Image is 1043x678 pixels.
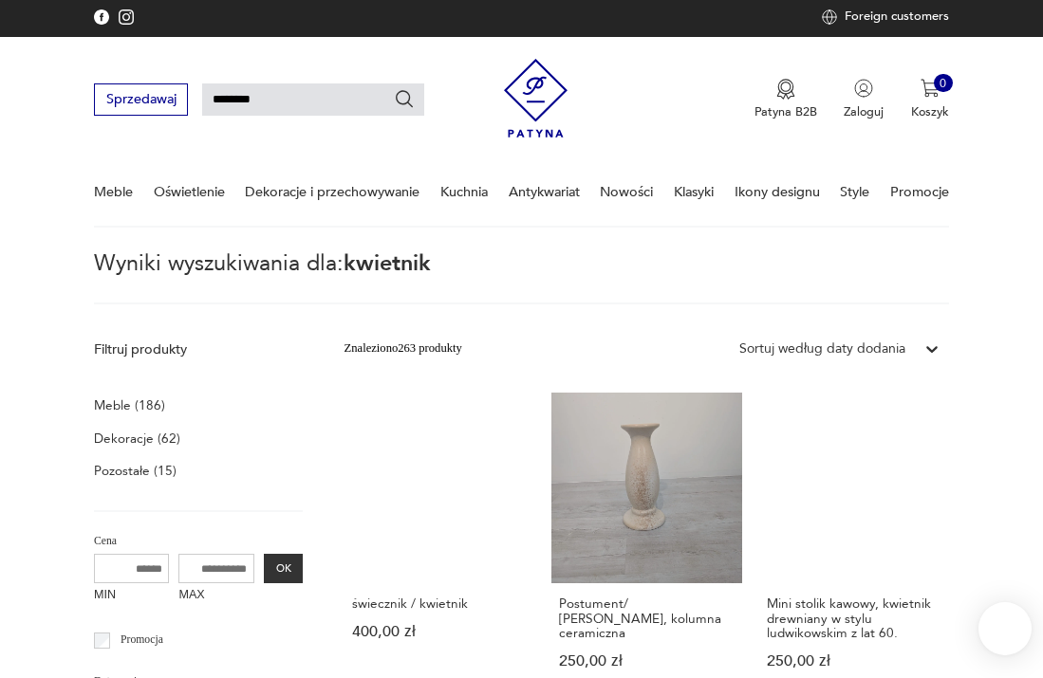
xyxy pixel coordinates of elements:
img: Facebook [94,9,109,25]
h3: świecznik / kwietnik [352,596,527,611]
p: Promocja [121,631,163,650]
a: Klasyki [674,159,714,225]
a: Meble (186) [94,394,165,417]
p: Foreign customers [845,9,949,25]
span: kwietnik [344,248,431,279]
a: Nowości [600,159,653,225]
img: Ikonka użytkownika [854,79,873,98]
button: Patyna B2B [754,79,817,120]
a: Dekoracje i przechowywanie [245,159,419,225]
p: 400,00 zł [352,625,527,639]
button: Sprzedawaj [94,83,188,115]
img: Ikona koszyka [921,79,940,98]
a: Foreign customers [822,9,949,25]
iframe: Smartsupp widget button [978,602,1032,655]
h3: Postument/ [PERSON_NAME], kolumna ceramiczna [559,596,734,640]
label: MAX [178,583,254,610]
a: Dekoracje (62) [94,427,180,450]
div: 0 [934,74,953,93]
img: Facebook [119,9,134,25]
div: Sortuj według daty dodania [739,339,905,358]
a: Sprzedawaj [94,95,188,106]
p: Wyniki wyszukiwania dla: [94,254,949,303]
h3: Mini stolik kawowy, kwietnik drewniany w stylu ludwikowskim z lat 60. [767,596,941,640]
a: Oświetlenie [154,159,225,225]
a: Ikona medaluPatyna B2B [754,79,817,120]
label: MIN [94,583,170,610]
p: Koszyk [911,103,949,120]
a: Style [840,159,869,225]
p: 250,00 zł [767,654,941,669]
div: Znaleziono 263 produkty [345,339,462,358]
p: Cena [94,532,304,551]
p: Filtruj produkty [94,340,304,359]
a: Kuchnia [440,159,488,225]
p: Patyna B2B [754,103,817,120]
a: Antykwariat [509,159,580,225]
img: Patyna - sklep z meblami i dekoracjami vintage [504,52,568,144]
a: Promocje [890,159,949,225]
img: Ikona świata [822,9,837,25]
button: OK [264,554,303,584]
img: Ikona medalu [776,79,795,100]
button: Zaloguj [844,79,884,120]
button: 0Koszyk [911,79,949,120]
a: Pozostałe (15) [94,459,177,483]
a: Ikony designu [735,159,820,225]
button: Szukaj [394,89,415,110]
a: Meble [94,159,133,225]
p: 250,00 zł [559,654,734,669]
p: Zaloguj [844,103,884,120]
